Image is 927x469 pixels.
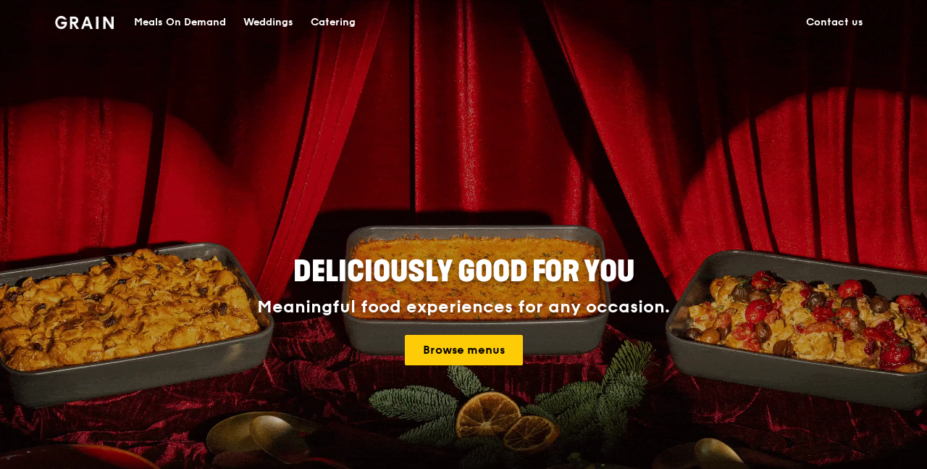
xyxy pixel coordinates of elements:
[235,1,302,44] a: Weddings
[293,254,634,289] span: Deliciously good for you
[55,16,114,29] img: Grain
[405,335,523,365] a: Browse menus
[311,1,356,44] div: Catering
[797,1,872,44] a: Contact us
[203,297,724,317] div: Meaningful food experiences for any occasion.
[302,1,364,44] a: Catering
[243,1,293,44] div: Weddings
[134,1,226,44] div: Meals On Demand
